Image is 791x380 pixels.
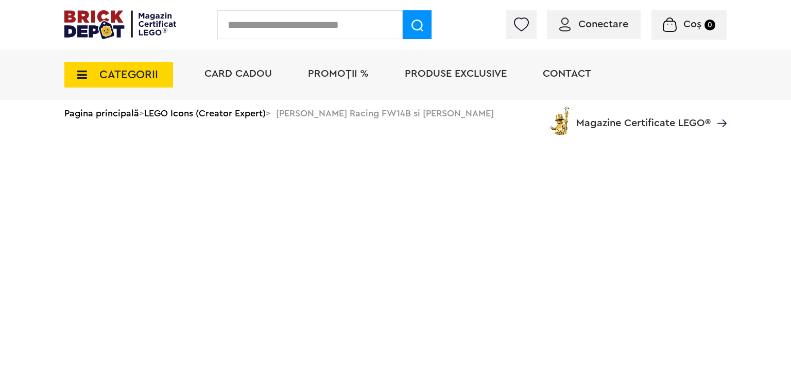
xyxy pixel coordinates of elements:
a: Contact [543,68,591,79]
span: CATEGORII [99,69,158,80]
span: Conectare [578,19,628,29]
a: Produse exclusive [405,68,507,79]
span: Coș [683,19,701,29]
a: Card Cadou [204,68,272,79]
small: 0 [704,20,715,30]
a: PROMOȚII % [308,68,369,79]
a: Conectare [559,19,628,29]
a: Magazine Certificate LEGO® [711,105,727,115]
span: Magazine Certificate LEGO® [576,105,711,128]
